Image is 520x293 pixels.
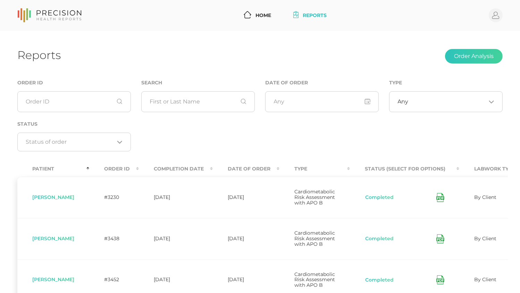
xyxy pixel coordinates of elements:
[139,177,213,218] td: [DATE]
[365,194,394,201] button: Completed
[32,276,74,283] span: [PERSON_NAME]
[279,161,350,177] th: Type : activate to sort column ascending
[474,194,496,200] span: By Client
[139,218,213,259] td: [DATE]
[89,218,139,259] td: #3438
[89,161,139,177] th: Order ID : activate to sort column ascending
[241,9,274,22] a: Home
[365,277,394,284] button: Completed
[291,9,330,22] a: Reports
[17,48,61,62] h1: Reports
[139,161,213,177] th: Completion Date : activate to sort column ascending
[409,98,486,105] input: Search for option
[474,235,496,242] span: By Client
[474,276,496,283] span: By Client
[213,177,279,218] td: [DATE]
[17,161,89,177] th: Patient : activate to sort column descending
[141,80,162,86] label: Search
[294,189,335,206] span: Cardiometabolic Risk Assessment with APO B
[265,80,308,86] label: Date of Order
[213,218,279,259] td: [DATE]
[445,49,503,64] button: Order Analysis
[17,133,131,151] div: Search for option
[294,230,335,247] span: Cardiometabolic Risk Assessment with APO B
[26,139,114,145] input: Search for option
[32,194,74,200] span: [PERSON_NAME]
[32,235,74,242] span: [PERSON_NAME]
[265,91,379,112] input: Any
[389,91,503,112] div: Search for option
[213,161,279,177] th: Date Of Order : activate to sort column ascending
[17,121,37,127] label: Status
[389,80,402,86] label: Type
[17,91,131,112] input: Order ID
[398,98,409,105] span: Any
[17,80,43,86] label: Order ID
[294,271,335,288] span: Cardiometabolic Risk Assessment with APO B
[365,235,394,242] button: Completed
[350,161,459,177] th: Status (Select for Options) : activate to sort column ascending
[141,91,255,112] input: First or Last Name
[89,177,139,218] td: #3230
